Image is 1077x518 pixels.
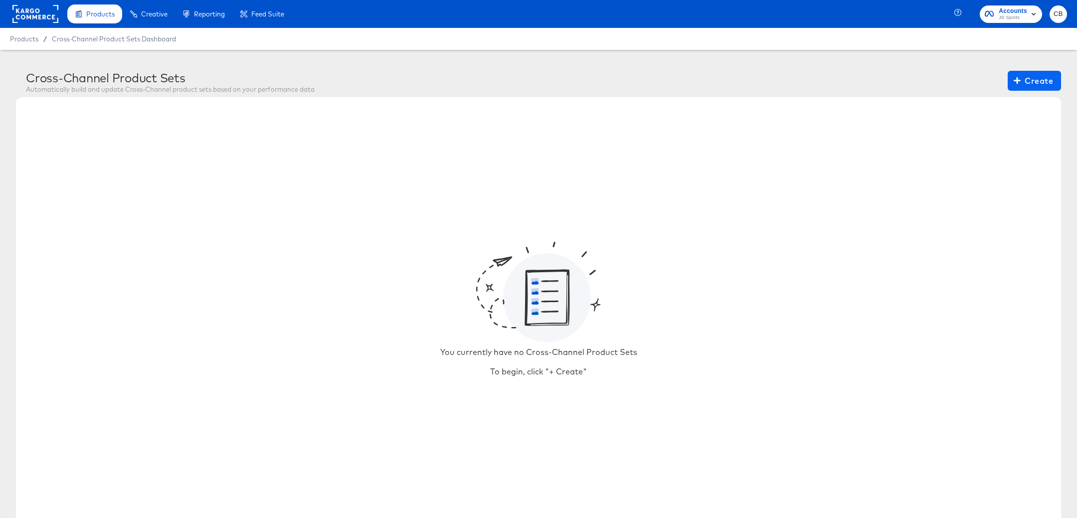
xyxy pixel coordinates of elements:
span: JD Sports [999,14,1027,22]
span: Products [86,10,115,18]
div: To begin, click "+ Create" [486,362,591,381]
span: Feed Suite [251,10,284,18]
span: CB [1054,8,1063,20]
div: Automatically build and update Cross-Channel product sets based on your performance data [26,85,315,94]
span: Products [10,35,38,43]
button: CB [1050,5,1067,23]
button: Create [1008,71,1061,91]
a: Cross-Channel Product Sets Dashboard [52,35,176,43]
span: Accounts [999,6,1027,16]
div: Cross-Channel Product Sets [26,71,315,85]
span: / [38,35,52,43]
span: Reporting [194,10,225,18]
div: You currently have no Cross-Channel Product Sets [436,343,641,362]
button: AccountsJD Sports [980,5,1042,23]
span: Create [1016,74,1053,88]
span: Creative [141,10,168,18]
